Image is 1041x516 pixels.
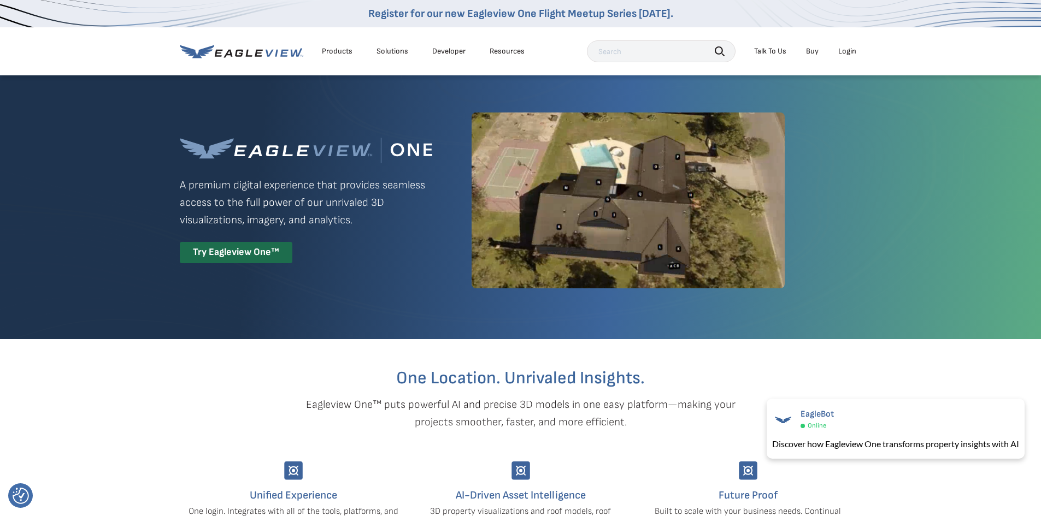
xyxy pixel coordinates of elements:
div: Solutions [377,46,408,56]
img: Group-9744.svg [739,461,757,480]
div: Try Eagleview One™ [180,242,292,263]
h4: Future Proof [643,487,854,504]
img: Group-9744.svg [511,461,530,480]
div: Resources [490,46,525,56]
button: Consent Preferences [13,488,29,504]
a: Register for our new Eagleview One Flight Meetup Series [DATE]. [368,7,673,20]
div: Products [322,46,352,56]
h4: AI-Driven Asset Intelligence [415,487,626,504]
a: Developer [432,46,466,56]
img: Revisit consent button [13,488,29,504]
span: Online [808,422,826,430]
input: Search [587,40,736,62]
img: EagleBot [772,409,794,431]
p: Eagleview One™ puts powerful AI and precise 3D models in one easy platform—making your projects s... [287,396,755,431]
img: Eagleview One™ [180,138,432,163]
img: Group-9744.svg [284,461,303,480]
div: Discover how Eagleview One transforms property insights with AI [772,437,1019,450]
h2: One Location. Unrivaled Insights. [188,370,854,387]
h4: Unified Experience [188,487,399,504]
div: Talk To Us [754,46,786,56]
span: EagleBot [801,409,834,419]
a: Buy [806,46,819,56]
p: A premium digital experience that provides seamless access to the full power of our unrivaled 3D ... [180,176,432,229]
div: Login [838,46,856,56]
